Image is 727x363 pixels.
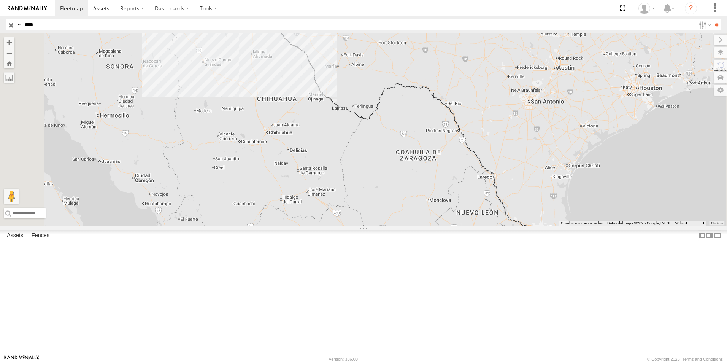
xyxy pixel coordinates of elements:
[685,2,697,14] i: ?
[8,6,47,11] img: rand-logo.svg
[4,37,14,48] button: Zoom in
[698,230,706,241] label: Dock Summary Table to the Left
[714,85,727,96] label: Map Settings
[675,221,686,225] span: 50 km
[4,58,14,68] button: Zoom Home
[329,357,358,361] div: Version: 306.00
[4,48,14,58] button: Zoom out
[696,19,712,30] label: Search Filter Options
[4,189,19,204] button: Arrastra al hombrecito al mapa para abrir Street View
[28,230,53,241] label: Fences
[706,230,713,241] label: Dock Summary Table to the Right
[4,355,39,363] a: Visit our Website
[636,3,658,14] div: Zulma Brisa Rios
[711,222,723,225] a: Términos (se abre en una nueva pestaña)
[561,221,603,226] button: Combinaciones de teclas
[607,221,670,225] span: Datos del mapa ©2025 Google, INEGI
[16,19,22,30] label: Search Query
[714,230,721,241] label: Hide Summary Table
[4,72,14,83] label: Measure
[683,357,723,361] a: Terms and Conditions
[647,357,723,361] div: © Copyright 2025 -
[3,230,27,241] label: Assets
[673,221,706,226] button: Escala del mapa: 50 km por 45 píxeles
